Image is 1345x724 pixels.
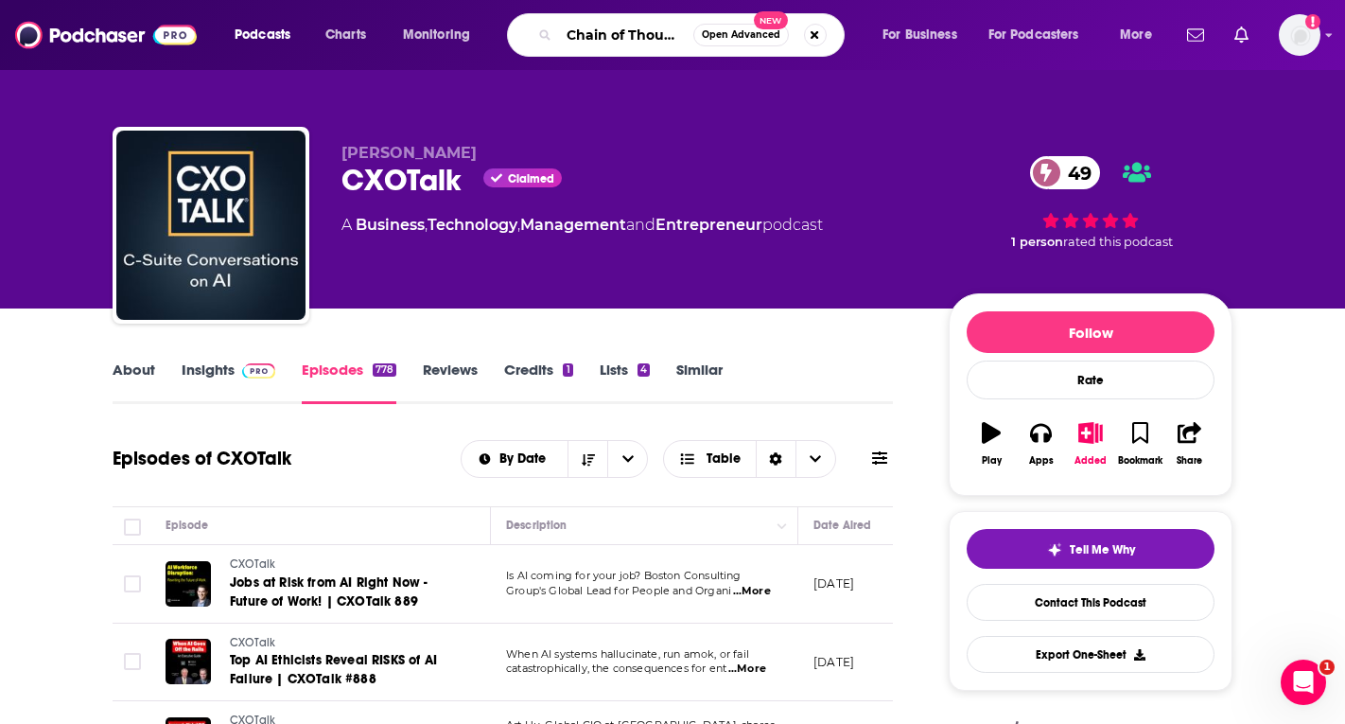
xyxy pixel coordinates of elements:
[525,13,863,57] div: Search podcasts, credits, & more...
[116,131,306,320] img: CXOTalk
[1115,410,1164,478] button: Bookmark
[813,654,854,670] p: [DATE]
[882,22,957,48] span: For Business
[506,662,726,675] span: catastrophically, the consequences for ent
[461,440,649,478] h2: Choose List sort
[728,662,766,677] span: ...More
[230,635,457,652] a: CXOTalk
[506,569,742,582] span: Is AI coming for your job? Boston Consulting
[499,452,552,466] span: By Date
[1279,14,1320,56] button: Show profile menu
[1227,19,1256,51] a: Show notifications dropdown
[1029,455,1054,467] div: Apps
[967,410,1016,478] button: Play
[113,447,291,470] h1: Episodes of CXOTalk
[166,514,208,537] div: Episode
[506,647,749,661] span: When AI systems hallucinate, run amok, or fail
[373,363,396,377] div: 778
[506,514,567,537] div: Description
[988,22,1079,48] span: For Podcasters
[230,652,437,687] span: Top AI Ethicists Reveal RISKS of AI Failure | CXOTalk #888
[967,311,1214,353] button: Follow
[967,361,1214,399] div: Rate
[600,361,650,404] a: Lists4
[663,440,836,478] button: Choose View
[1279,14,1320,56] span: Logged in as mindyn
[1047,542,1062,557] img: tell me why sparkle
[462,452,568,466] button: open menu
[967,636,1214,673] button: Export One-Sheet
[568,441,607,477] button: Sort Direction
[982,455,1002,467] div: Play
[607,441,647,477] button: open menu
[754,11,788,29] span: New
[1063,235,1173,249] span: rated this podcast
[559,20,693,50] input: Search podcasts, credits, & more...
[626,216,655,234] span: and
[1011,235,1063,249] span: 1 person
[313,20,377,50] a: Charts
[230,557,275,571] span: CXOTalk
[702,30,780,40] span: Open Advanced
[869,20,981,50] button: open menu
[1179,19,1212,51] a: Show notifications dropdown
[124,653,141,670] span: Toggle select row
[733,584,771,599] span: ...More
[756,441,795,477] div: Sort Direction
[425,216,428,234] span: ,
[949,144,1232,261] div: 49 1 personrated this podcast
[1120,22,1152,48] span: More
[1030,156,1101,189] a: 49
[1070,542,1135,557] span: Tell Me Why
[504,361,572,404] a: Credits1
[707,452,741,466] span: Table
[124,575,141,592] span: Toggle select row
[517,216,520,234] span: ,
[1279,14,1320,56] img: User Profile
[230,574,457,611] a: Jobs at Risk from AI Right Now - Future of Work! | CXOTalk 889
[235,22,290,48] span: Podcasts
[506,584,731,597] span: Group's Global Lead for People and Organi
[676,361,723,404] a: Similar
[1049,156,1101,189] span: 49
[967,584,1214,621] a: Contact This Podcast
[230,636,275,649] span: CXOTalk
[242,363,275,379] img: Podchaser Pro
[341,214,823,237] div: A podcast
[1165,410,1214,478] button: Share
[813,514,871,537] div: Date Aired
[1074,455,1107,467] div: Added
[428,216,517,234] a: Technology
[1016,410,1065,478] button: Apps
[655,216,762,234] a: Entrepreneur
[1319,660,1335,675] span: 1
[1107,20,1176,50] button: open menu
[221,20,315,50] button: open menu
[403,22,470,48] span: Monitoring
[813,575,854,592] p: [DATE]
[508,174,554,184] span: Claimed
[230,556,457,574] a: CXOTalk
[563,363,572,377] div: 1
[356,216,425,234] a: Business
[390,20,495,50] button: open menu
[341,144,477,162] span: [PERSON_NAME]
[967,529,1214,569] button: tell me why sparkleTell Me Why
[976,20,1107,50] button: open menu
[113,361,155,404] a: About
[325,22,366,48] span: Charts
[1177,455,1202,467] div: Share
[771,515,794,538] button: Column Actions
[423,361,478,404] a: Reviews
[1281,660,1326,705] iframe: Intercom live chat
[182,361,275,404] a: InsightsPodchaser Pro
[520,216,626,234] a: Management
[1305,14,1320,29] svg: Add a profile image
[302,361,396,404] a: Episodes778
[1118,455,1162,467] div: Bookmark
[15,17,197,53] img: Podchaser - Follow, Share and Rate Podcasts
[230,574,428,609] span: Jobs at Risk from AI Right Now - Future of Work! | CXOTalk 889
